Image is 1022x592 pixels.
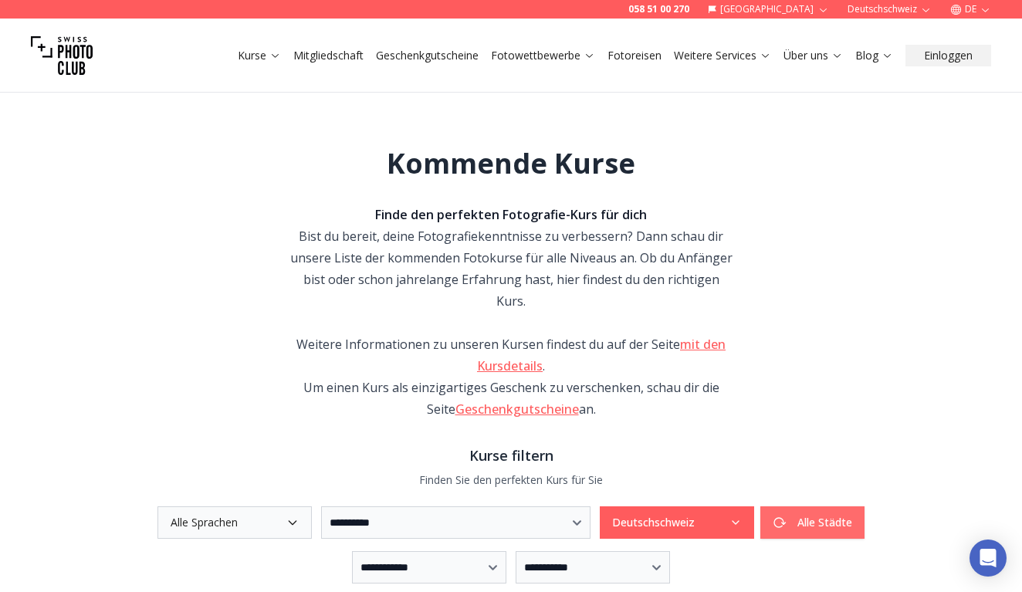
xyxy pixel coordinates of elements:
[455,401,579,418] a: Geschenkgutscheine
[376,48,479,63] a: Geschenkgutscheine
[289,333,733,420] div: Weitere Informationen zu unseren Kursen findest du auf der Seite . Um einen Kurs als einzigartige...
[760,506,865,539] button: Alle Städte
[777,45,849,66] button: Über uns
[849,45,899,66] button: Blog
[855,48,893,63] a: Blog
[370,45,485,66] button: Geschenkgutscheine
[375,206,647,223] strong: Finde den perfekten Fotografie-Kurs für dich
[31,25,93,86] img: Swiss photo club
[289,204,733,312] div: Bist du bereit, deine Fotografiekenntnisse zu verbessern? Dann schau dir unsere Liste der kommend...
[674,48,771,63] a: Weitere Services
[232,45,287,66] button: Kurse
[628,3,689,15] a: 058 51 00 270
[238,48,281,63] a: Kurse
[42,472,980,488] p: Finden Sie den perfekten Kurs für Sie
[668,45,777,66] button: Weitere Services
[157,506,312,539] button: Alle Sprachen
[905,45,991,66] button: Einloggen
[485,45,601,66] button: Fotowettbewerbe
[42,445,980,466] h3: Kurse filtern
[287,45,370,66] button: Mitgliedschaft
[607,48,662,63] a: Fotoreisen
[783,48,843,63] a: Über uns
[387,148,635,179] h1: Kommende Kurse
[601,45,668,66] button: Fotoreisen
[491,48,595,63] a: Fotowettbewerbe
[970,540,1007,577] div: Open Intercom Messenger
[600,506,754,539] button: Deutschschweiz
[293,48,364,63] a: Mitgliedschaft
